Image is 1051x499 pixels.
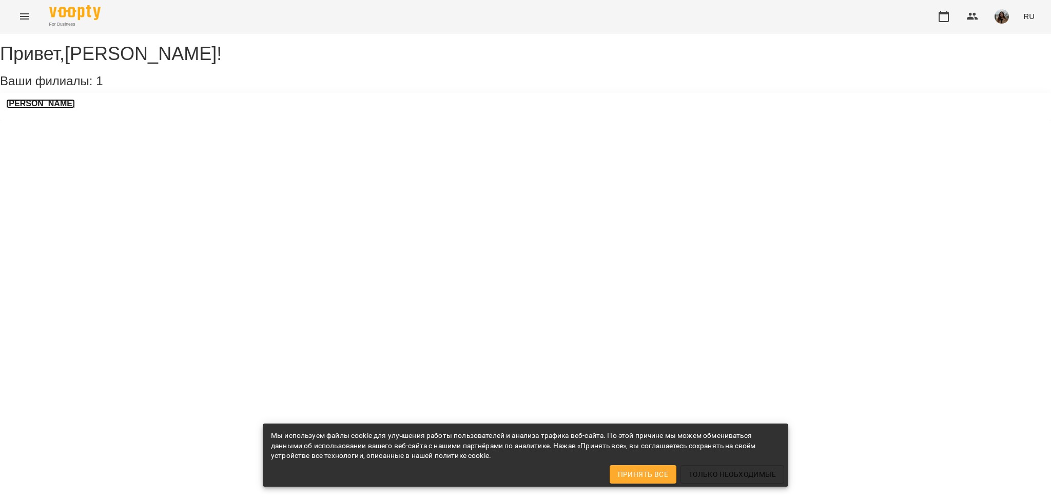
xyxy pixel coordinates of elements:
[49,21,101,28] span: For Business
[1023,11,1035,22] span: RU
[12,4,37,29] button: Menu
[96,74,103,88] span: 1
[995,9,1009,24] img: cf3ea0a0c680b25cc987e5e4629d86f3.jpg
[1019,7,1039,26] button: RU
[6,99,75,108] a: [PERSON_NAME]
[49,5,101,20] img: Voopty Logo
